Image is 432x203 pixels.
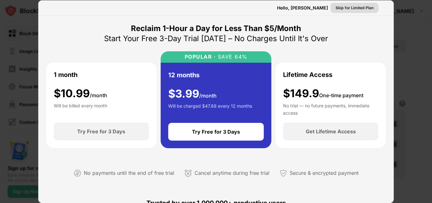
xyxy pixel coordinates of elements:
div: $149.9 [283,87,363,100]
div: $ 3.99 [168,87,217,100]
div: POPULAR · [185,54,216,60]
div: Will be charged $47.88 every 12 months [168,103,252,115]
div: Try Free for 3 Days [192,129,240,135]
div: Reclaim 1-Hour a Day for Less Than $5/Month [131,23,301,34]
span: One-time payment [319,92,363,98]
div: Get Lifetime Access [306,128,356,135]
div: Will be billed every month [54,102,107,115]
img: secured-payment [280,169,287,177]
div: 12 months [168,70,200,80]
img: cancel-anytime [184,169,192,177]
div: Secure & encrypted payment [290,168,359,178]
div: Cancel anytime during free trial [194,168,269,178]
div: No trial — no future payments, immediate access [283,102,378,115]
span: /month [199,92,217,99]
div: Start Your Free 3-Day Trial [DATE] – No Charges Until It's Over [104,34,328,44]
div: $ 10.99 [54,87,107,100]
div: SAVE 64% [216,54,248,60]
div: No payments until the end of free trial [84,168,174,178]
img: not-paying [74,169,81,177]
div: Lifetime Access [283,70,332,79]
span: /month [90,92,107,98]
div: 1 month [54,70,77,79]
div: Hello, [PERSON_NAME] [277,5,328,10]
div: Try Free for 3 Days [77,128,125,135]
div: Skip for Limited Plan [336,5,373,11]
